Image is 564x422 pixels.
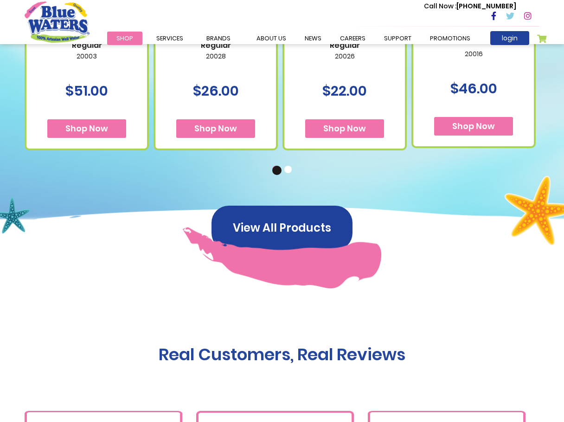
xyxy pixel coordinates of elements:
span: Shop Now [323,123,366,134]
span: $26.00 [193,81,239,101]
p: 20003 [36,52,138,72]
a: store logo [25,1,90,42]
a: News [295,32,331,45]
a: View All Products [211,222,352,233]
p: 20026 [294,52,396,72]
a: support [375,32,421,45]
a: login [490,31,529,45]
button: Shop Now [47,119,126,138]
span: Brands [206,34,231,43]
button: View All Products [211,206,352,250]
h1: Real Customers, Real Reviews [25,344,539,364]
span: Shop Now [194,123,237,134]
button: Shop Now [305,119,384,138]
span: Shop [116,34,133,43]
p: 20028 [165,52,267,72]
button: Shop Now [176,119,255,138]
p: 20016 [423,50,525,70]
p: [PHONE_NUMBER] [424,1,516,11]
span: $46.00 [450,78,497,98]
span: $22.00 [322,81,367,101]
span: $51.00 [65,81,108,101]
button: 2 of 2 [284,166,294,175]
a: careers [331,32,375,45]
a: Promotions [421,32,480,45]
span: Services [156,34,183,43]
span: Shop Now [452,120,495,132]
a: about us [247,32,295,45]
button: Shop Now [434,117,513,136]
span: Call Now : [424,1,456,11]
span: Shop Now [65,123,108,134]
button: 1 of 2 [272,166,282,175]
